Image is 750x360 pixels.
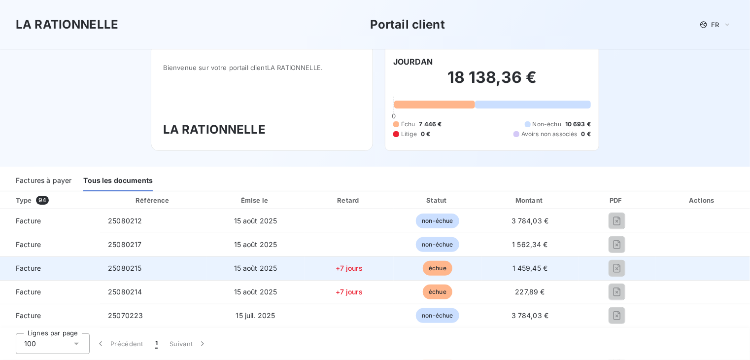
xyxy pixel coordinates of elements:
span: 0 [392,112,396,120]
div: Type [10,195,98,205]
span: échue [423,285,452,299]
span: 15 août 2025 [234,288,277,296]
div: PDF [580,195,653,205]
span: 15 août 2025 [234,264,277,272]
span: 94 [36,196,49,205]
span: +7 jours [336,264,363,272]
span: 25070223 [108,311,143,320]
span: Non-échu [533,120,561,129]
div: Émise le [209,195,303,205]
button: Précédent [90,333,149,354]
span: 1 [155,339,158,349]
span: Échu [401,120,415,129]
span: non-échue [416,308,459,323]
span: Avoirs non associés [521,130,578,139]
h2: 18 138,36 € [393,68,591,97]
span: 10 693 € [565,120,591,129]
span: 7 446 € [419,120,442,129]
span: 1 562,34 € [512,240,548,249]
div: Tous les documents [83,171,153,191]
span: Litige [401,130,417,139]
button: 1 [149,333,164,354]
span: Facture [8,311,92,321]
span: FR [712,21,719,29]
span: 0 € [421,130,430,139]
span: 3 784,03 € [511,311,549,320]
span: 25080212 [108,216,142,225]
h6: JOURDAN [393,56,433,68]
h3: LA RATIONNELLE [16,16,118,34]
span: Facture [8,287,92,297]
span: Facture [8,263,92,273]
span: 1 459,45 € [512,264,548,272]
span: 0 € [581,130,591,139]
span: Facture [8,240,92,250]
button: Suivant [164,333,213,354]
div: Référence [136,196,169,204]
span: Facture [8,216,92,226]
span: non-échue [416,214,459,228]
h3: Portail client [370,16,445,34]
span: Bienvenue sur votre portail client LA RATIONNELLE . [163,64,361,72]
h3: LA RATIONNELLE [163,121,361,139]
span: 15 août 2025 [234,240,277,249]
div: Actions [657,195,748,205]
span: échue [423,261,452,276]
span: 25080214 [108,288,142,296]
div: Retard [307,195,392,205]
span: 15 août 2025 [234,216,277,225]
div: Statut [396,195,479,205]
span: non-échue [416,237,459,252]
span: +7 jours [336,288,363,296]
span: 15 juil. 2025 [236,311,275,320]
div: Factures à payer [16,171,71,191]
span: 3 784,03 € [511,216,549,225]
span: 25080215 [108,264,141,272]
span: 100 [24,339,36,349]
span: 227,89 € [515,288,545,296]
div: Montant [483,195,577,205]
span: 25080217 [108,240,141,249]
